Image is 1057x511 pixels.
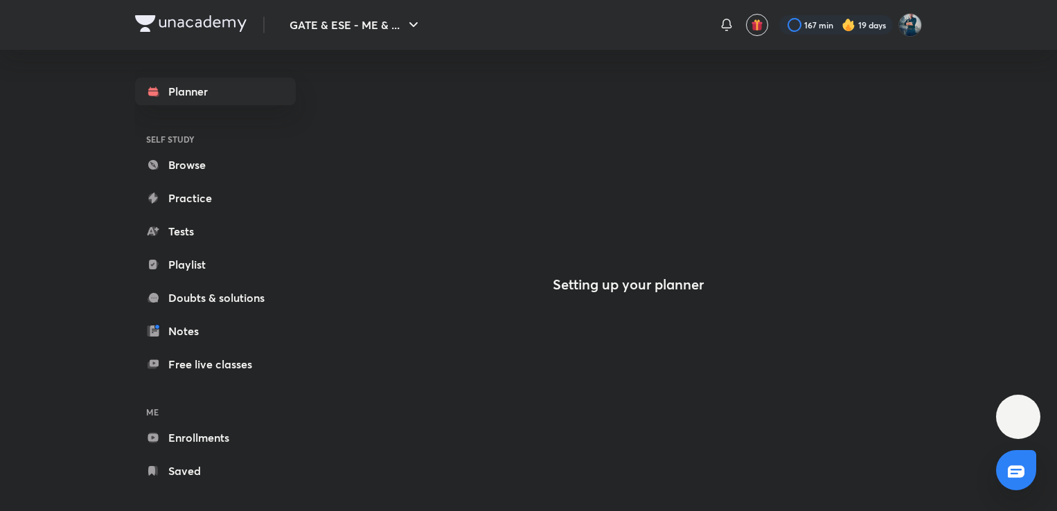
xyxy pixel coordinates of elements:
a: Enrollments [135,424,296,451]
button: GATE & ESE - ME & ... [281,11,430,39]
h4: Setting up your planner [553,276,704,293]
h6: SELF STUDY [135,127,296,151]
a: Free live classes [135,350,296,378]
a: Playlist [135,251,296,278]
img: ttu [1010,409,1027,425]
img: avatar [751,19,763,31]
a: Doubts & solutions [135,284,296,312]
h6: ME [135,400,296,424]
a: Saved [135,457,296,485]
a: Browse [135,151,296,179]
img: Vinay Upadhyay [898,13,922,37]
a: Company Logo [135,15,247,35]
a: Planner [135,78,296,105]
button: avatar [746,14,768,36]
a: Practice [135,184,296,212]
a: Tests [135,217,296,245]
img: streak [842,18,855,32]
a: Notes [135,317,296,345]
img: Company Logo [135,15,247,32]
